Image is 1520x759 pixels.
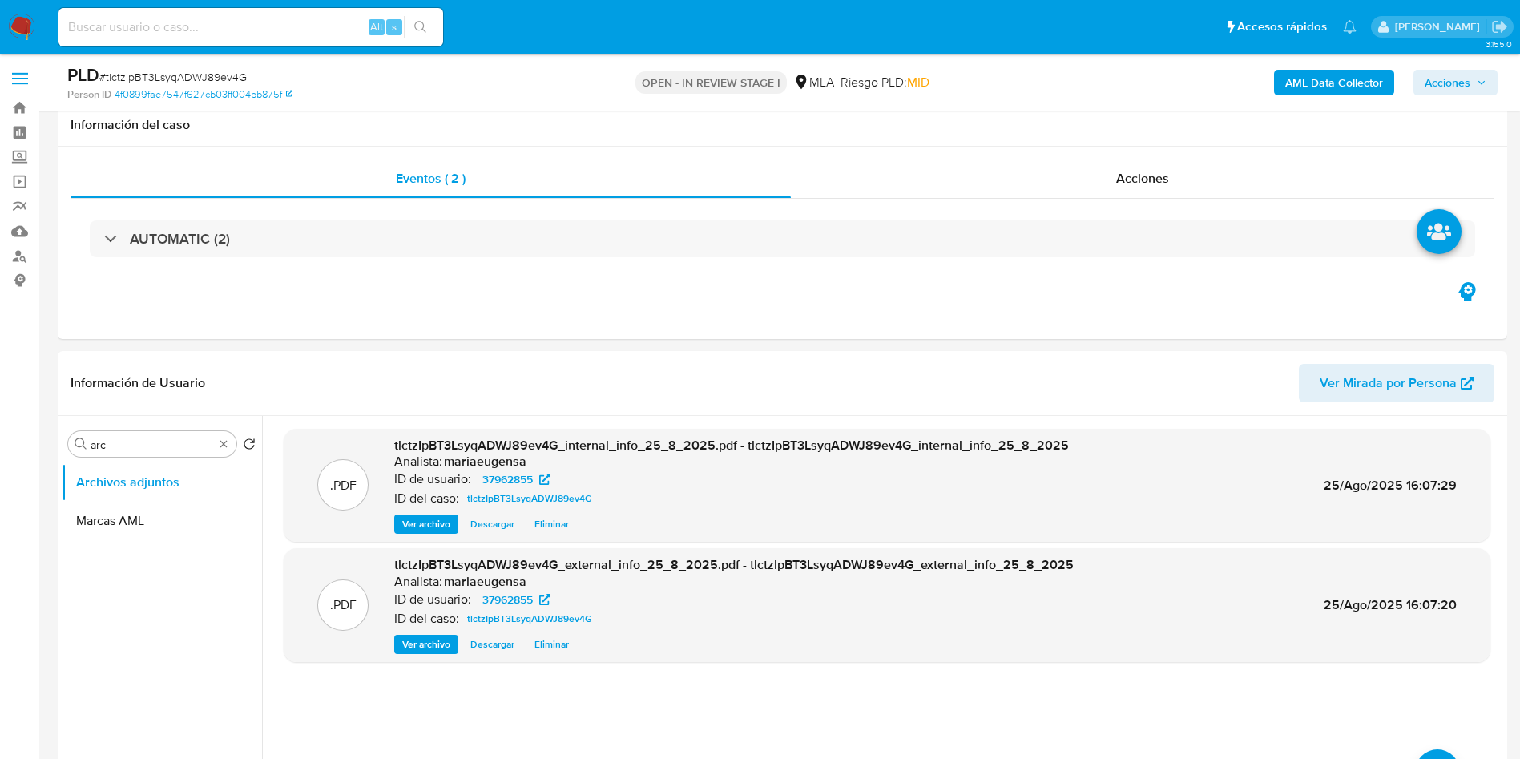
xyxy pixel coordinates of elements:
[462,515,522,534] button: Descargar
[1237,18,1327,35] span: Accesos rápidos
[394,574,442,590] p: Analista:
[394,515,458,534] button: Ver archivo
[841,74,929,91] span: Riesgo PLD:
[394,635,458,654] button: Ver archivo
[394,491,459,507] p: ID del caso:
[1425,70,1470,95] span: Acciones
[75,438,87,450] button: Buscar
[99,69,247,85] span: # tlctzIpBT3LsyqADWJ89ev4G
[62,463,262,502] button: Archivos adjuntos
[396,169,466,188] span: Eventos ( 2 )
[1491,18,1508,35] a: Salir
[1395,19,1486,34] p: mariaeugenia.sanchez@mercadolibre.com
[526,635,577,654] button: Eliminar
[58,17,443,38] input: Buscar usuario o caso...
[394,454,442,470] p: Analista:
[1299,364,1494,402] button: Ver Mirada por Persona
[907,73,929,91] span: MID
[394,471,471,487] p: ID de usuario:
[1274,70,1394,95] button: AML Data Collector
[62,502,262,540] button: Marcas AML
[1324,476,1457,495] span: 25/Ago/2025 16:07:29
[473,470,560,489] a: 37962855
[130,230,230,248] h3: AUTOMATIC (2)
[71,375,205,391] h1: Información de Usuario
[330,477,357,495] p: .PDF
[461,489,599,508] a: tlctzIpBT3LsyqADWJ89ev4G
[473,590,560,609] a: 37962855
[402,636,450,652] span: Ver archivo
[635,71,787,94] p: OPEN - IN REVIEW STAGE I
[467,489,592,508] span: tlctzIpBT3LsyqADWJ89ev4G
[470,636,514,652] span: Descargar
[1343,20,1357,34] a: Notificaciones
[1413,70,1498,95] button: Acciones
[90,220,1475,257] div: AUTOMATIC (2)
[462,635,522,654] button: Descargar
[67,62,99,87] b: PLD
[482,470,533,489] span: 37962855
[1116,169,1169,188] span: Acciones
[444,454,526,470] h6: mariaeugensa
[243,438,256,455] button: Volver al orden por defecto
[461,609,599,628] a: tlctzIpBT3LsyqADWJ89ev4G
[482,590,533,609] span: 37962855
[1320,364,1457,402] span: Ver Mirada por Persona
[467,609,592,628] span: tlctzIpBT3LsyqADWJ89ev4G
[67,87,111,102] b: Person ID
[394,611,459,627] p: ID del caso:
[470,516,514,532] span: Descargar
[71,117,1494,133] h1: Información del caso
[370,19,383,34] span: Alt
[534,516,569,532] span: Eliminar
[394,555,1074,574] span: tlctzIpBT3LsyqADWJ89ev4G_external_info_25_8_2025.pdf - tlctzIpBT3LsyqADWJ89ev4G_external_info_25_...
[394,591,471,608] p: ID de usuario:
[534,636,569,652] span: Eliminar
[1285,70,1383,95] b: AML Data Collector
[404,16,437,38] button: search-icon
[392,19,397,34] span: s
[330,596,357,614] p: .PDF
[793,74,834,91] div: MLA
[444,574,526,590] h6: mariaeugensa
[115,87,292,102] a: 4f0899fae7547f627cb03ff004bb875f
[402,516,450,532] span: Ver archivo
[217,438,230,450] button: Borrar
[91,438,214,452] input: Buscar
[1324,595,1457,614] span: 25/Ago/2025 16:07:20
[526,515,577,534] button: Eliminar
[394,436,1069,454] span: tlctzIpBT3LsyqADWJ89ev4G_internal_info_25_8_2025.pdf - tlctzIpBT3LsyqADWJ89ev4G_internal_info_25_...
